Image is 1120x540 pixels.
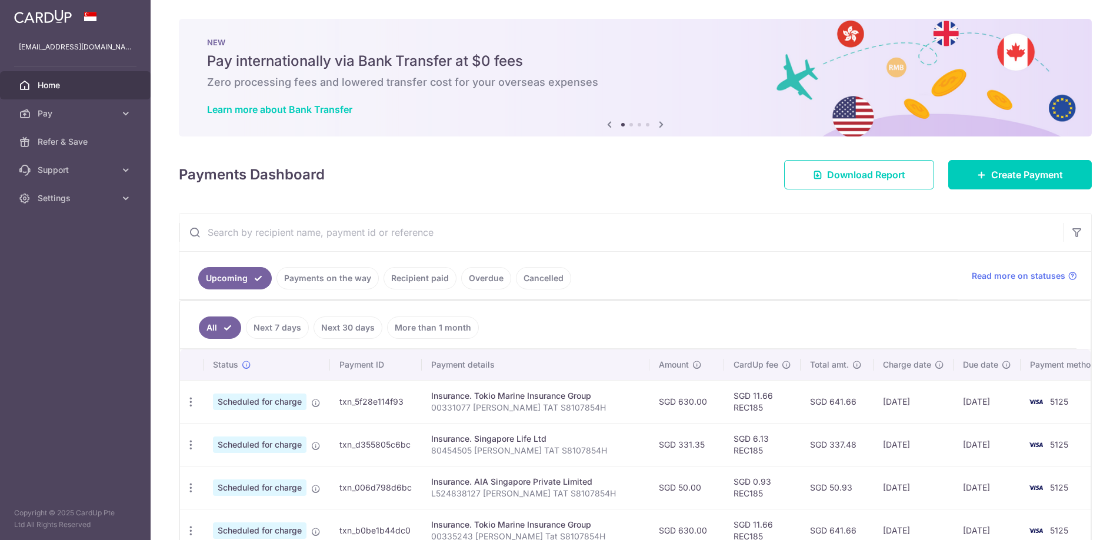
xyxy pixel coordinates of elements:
span: Download Report [827,168,905,182]
span: Scheduled for charge [213,436,306,453]
p: NEW [207,38,1064,47]
td: txn_006d798d6bc [330,466,422,509]
td: txn_5f28e114f93 [330,380,422,423]
td: SGD 50.00 [649,466,724,509]
td: [DATE] [954,466,1021,509]
img: CardUp [14,9,72,24]
span: Scheduled for charge [213,522,306,539]
span: Amount [659,359,689,371]
td: [DATE] [874,466,954,509]
h4: Payments Dashboard [179,164,325,185]
span: 5125 [1050,396,1068,406]
span: Create Payment [991,168,1063,182]
td: SGD 337.48 [801,423,874,466]
img: Bank Card [1024,481,1048,495]
a: Download Report [784,160,934,189]
p: 80454505 [PERSON_NAME] TAT S8107854H [431,445,640,456]
td: SGD 11.66 REC185 [724,380,801,423]
img: Bank Card [1024,524,1048,538]
span: 5125 [1050,482,1068,492]
span: 5125 [1050,439,1068,449]
a: Recipient paid [384,267,456,289]
div: Insurance. Singapore Life Ltd [431,433,640,445]
th: Payment ID [330,349,422,380]
div: Insurance. AIA Singapore Private Limited [431,476,640,488]
span: CardUp fee [734,359,778,371]
span: Home [38,79,115,91]
th: Payment details [422,349,649,380]
span: Due date [963,359,998,371]
span: Support [38,164,115,176]
a: Upcoming [198,267,272,289]
th: Payment method [1021,349,1110,380]
td: txn_d355805c6bc [330,423,422,466]
span: Status [213,359,238,371]
div: Insurance. Tokio Marine Insurance Group [431,390,640,402]
span: Refer & Save [38,136,115,148]
a: Cancelled [516,267,571,289]
img: Bank Card [1024,438,1048,452]
a: Next 30 days [314,316,382,339]
td: [DATE] [954,423,1021,466]
input: Search by recipient name, payment id or reference [179,214,1063,251]
span: Scheduled for charge [213,394,306,410]
span: Charge date [883,359,931,371]
td: [DATE] [874,423,954,466]
span: Read more on statuses [972,270,1065,282]
h6: Zero processing fees and lowered transfer cost for your overseas expenses [207,75,1064,89]
td: SGD 331.35 [649,423,724,466]
td: SGD 50.93 [801,466,874,509]
span: Scheduled for charge [213,479,306,496]
td: SGD 630.00 [649,380,724,423]
a: Create Payment [948,160,1092,189]
div: Insurance. Tokio Marine Insurance Group [431,519,640,531]
span: 5125 [1050,525,1068,535]
a: Read more on statuses [972,270,1077,282]
a: Payments on the way [276,267,379,289]
a: Overdue [461,267,511,289]
h5: Pay internationally via Bank Transfer at $0 fees [207,52,1064,71]
a: Learn more about Bank Transfer [207,104,352,115]
a: All [199,316,241,339]
td: SGD 6.13 REC185 [724,423,801,466]
span: Total amt. [810,359,849,371]
span: Settings [38,192,115,204]
a: More than 1 month [387,316,479,339]
td: SGD 0.93 REC185 [724,466,801,509]
td: [DATE] [874,380,954,423]
td: [DATE] [954,380,1021,423]
td: SGD 641.66 [801,380,874,423]
p: [EMAIL_ADDRESS][DOMAIN_NAME] [19,41,132,53]
img: Bank Card [1024,395,1048,409]
img: Bank transfer banner [179,19,1092,136]
a: Next 7 days [246,316,309,339]
p: 00331077 [PERSON_NAME] TAT S8107854H [431,402,640,414]
span: Pay [38,108,115,119]
p: L524838127 [PERSON_NAME] TAT S8107854H [431,488,640,499]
